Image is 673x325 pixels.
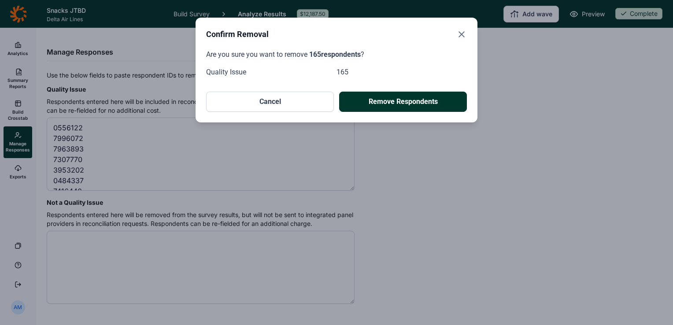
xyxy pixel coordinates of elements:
[309,50,361,59] span: 165 respondents
[206,92,334,112] button: Cancel
[336,67,467,78] div: 165
[456,28,467,41] button: Close
[206,67,336,78] div: Quality Issue
[206,28,269,41] h2: Confirm Removal
[339,92,467,112] button: Remove Respondents
[206,49,467,60] p: Are you sure you want to remove ?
